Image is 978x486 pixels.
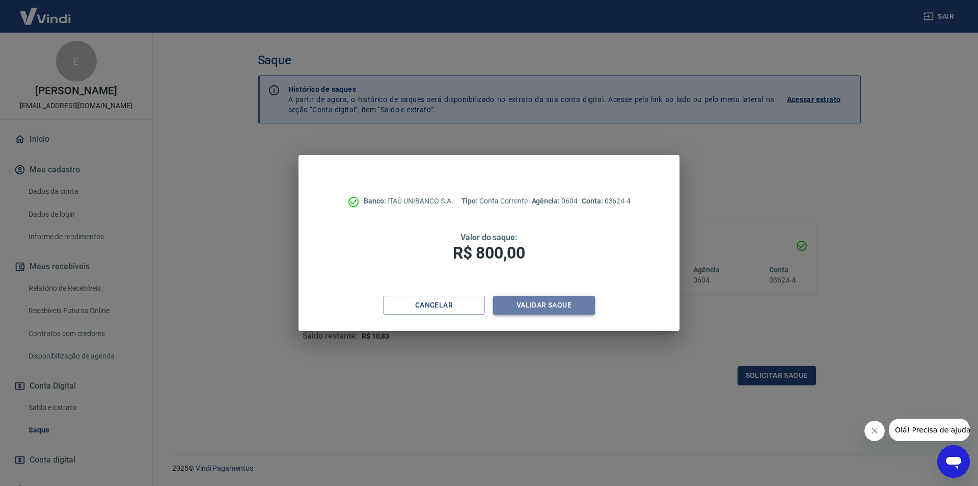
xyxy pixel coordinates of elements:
[864,421,885,441] iframe: Fechar mensagem
[461,196,528,207] p: Conta Corrente
[582,197,605,205] span: Conta:
[532,196,578,207] p: 0604
[937,445,970,478] iframe: Botão para abrir a janela de mensagens
[453,243,525,263] span: R$ 800,00
[532,197,562,205] span: Agência:
[889,419,970,441] iframe: Mensagem da empresa
[582,196,631,207] p: 03624-4
[6,7,86,15] span: Olá! Precisa de ajuda?
[364,196,453,207] p: ITAÚ UNIBANCO S.A.
[383,296,485,315] button: Cancelar
[493,296,595,315] button: Validar saque
[460,233,518,242] span: Valor do saque:
[461,197,480,205] span: Tipo:
[364,197,388,205] span: Banco:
